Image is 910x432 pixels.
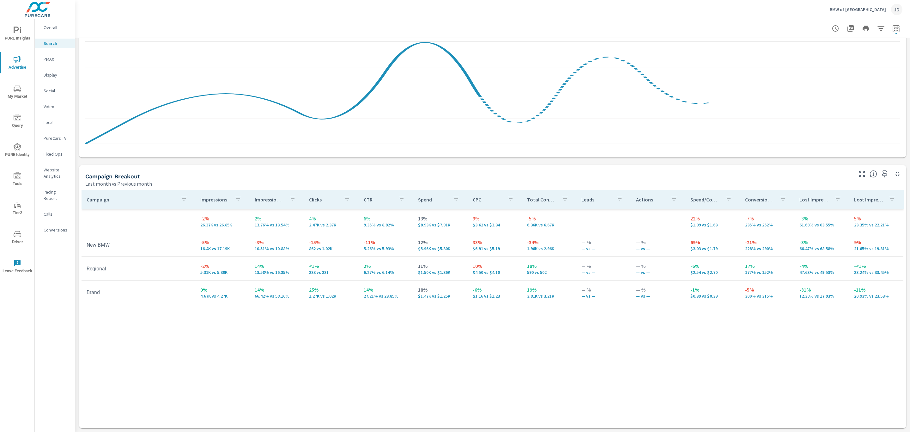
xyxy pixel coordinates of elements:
p: 14% [255,286,299,293]
p: 18% [527,262,571,270]
span: Query [2,114,33,129]
p: -3% [799,215,844,222]
p: Display [44,72,70,78]
p: 21.65% vs 19.81% [854,246,898,251]
div: Pacing Report [35,187,75,203]
p: Campaign [87,196,175,203]
span: Advertise [2,56,33,71]
p: CPC [473,196,502,203]
p: 9% [200,286,245,293]
p: Video [44,103,70,110]
p: 862 vs 1,020 [309,246,353,251]
p: — vs — [636,246,680,251]
div: Social [35,86,75,96]
div: PMAX [35,54,75,64]
p: <1% [309,262,353,270]
p: -34% [527,238,571,246]
span: Tools [2,172,33,188]
p: 22% [690,215,735,222]
p: — % [636,286,680,293]
p: Social [44,88,70,94]
p: -6% [690,262,735,270]
p: 9% [473,215,517,222]
p: 4% [309,215,353,222]
span: Save this to your personalized report [880,169,890,179]
p: 6% [364,215,408,222]
p: — vs — [636,293,680,299]
p: $1,499.97 vs $1,356.75 [418,270,462,275]
p: — vs — [581,293,626,299]
p: 6,364 vs 6,666 [527,222,571,227]
p: BMW of [GEOGRAPHIC_DATA] [830,7,886,12]
p: — % [581,286,626,293]
p: 19% [527,286,571,293]
p: 235% vs 252% [745,222,789,227]
p: $1.16 vs $1.23 [473,293,517,299]
button: Print Report [859,22,872,35]
p: 590 vs 502 [527,270,571,275]
p: -5% [745,286,789,293]
span: PURE Identity [2,143,33,158]
p: 27.21% vs 23.85% [364,293,408,299]
p: $2.54 vs $2.70 [690,270,735,275]
p: -<1% [854,262,898,270]
p: CTR [364,196,393,203]
button: Select Date Range [890,22,902,35]
p: Actions [636,196,665,203]
p: 61.68% vs 63.55% [799,222,844,227]
p: 18.58% vs 16.35% [255,270,299,275]
p: -7% [745,215,789,222]
p: Fixed Ops [44,151,70,157]
p: — % [636,262,680,270]
p: $6.91 vs $5.19 [473,246,517,251]
p: Lost Impression Share Budget [854,196,883,203]
p: 14% [255,262,299,270]
p: Website Analytics [44,167,70,179]
p: 9% [854,238,898,246]
p: Lost Impression Share Rank [799,196,828,203]
div: Local [35,118,75,127]
p: — vs — [581,270,626,275]
p: — % [581,238,626,246]
p: $8,931.34 vs $7,908.34 [418,222,462,227]
p: 12.38% vs 17.93% [799,293,844,299]
p: -3% [255,238,299,246]
p: -15% [309,238,353,246]
p: -4% [799,262,844,270]
p: -5% [200,238,245,246]
p: Leads [581,196,610,203]
p: -5% [527,215,571,222]
p: -2% [200,262,245,270]
div: Search [35,39,75,48]
p: 25% [309,286,353,293]
div: PureCars TV [35,133,75,143]
p: — % [636,238,680,246]
p: -1% [690,286,735,293]
p: 2% [364,262,408,270]
p: 13.76% vs 13.54% [255,222,299,227]
div: Overall [35,23,75,32]
span: PURE Insights [2,27,33,42]
p: 177% vs 152% [745,270,789,275]
p: 9.35% vs 8.82% [364,222,408,227]
p: $1.99 vs $1.63 [690,222,735,227]
p: 13% [418,215,462,222]
p: 300% vs 315% [745,293,789,299]
p: $1,474.71 vs $1,254.12 [418,293,462,299]
p: $3.03 vs $1.79 [690,246,735,251]
p: 10% [473,262,517,270]
p: Conversions [44,227,70,233]
p: 69% [690,238,735,246]
p: — vs — [636,270,680,275]
p: 1,270 vs 1,018 [309,293,353,299]
p: Calls [44,211,70,217]
span: This is a summary of Search performance results by campaign. Each column can be sorted. [870,170,877,178]
p: 47.63% vs 49.58% [799,270,844,275]
p: 17% [745,262,789,270]
p: Overall [44,24,70,31]
p: 1,964 vs 2,958 [527,246,571,251]
p: 23.35% vs 22.21% [854,222,898,227]
p: 12% [418,238,462,246]
p: 33.24% vs 33.45% [854,270,898,275]
p: 20.93% vs 23.53% [854,293,898,299]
